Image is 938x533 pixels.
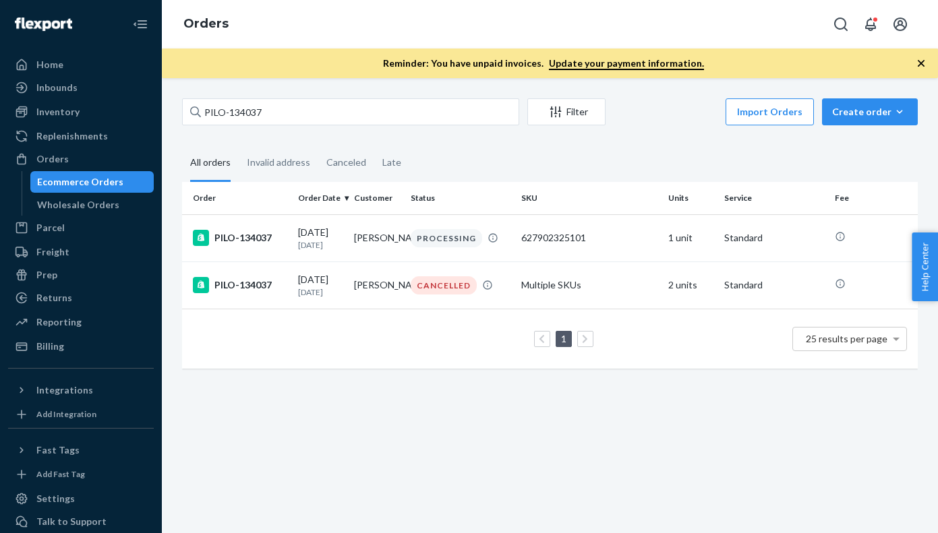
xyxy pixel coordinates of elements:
[8,241,154,263] a: Freight
[383,57,704,70] p: Reminder: You have unpaid invoices.
[36,468,85,480] div: Add Fast Tag
[8,379,154,401] button: Integrations
[36,492,75,505] div: Settings
[663,214,720,261] td: 1 unit
[558,333,569,344] a: Page 1 is your current page
[36,340,64,353] div: Billing
[663,182,720,214] th: Units
[36,58,63,71] div: Home
[516,261,663,309] td: Multiple SKUs
[36,383,93,397] div: Integrations
[354,192,400,203] div: Customer
[8,488,154,509] a: Settings
[36,129,108,143] div: Replenishments
[8,264,154,286] a: Prep
[663,261,720,309] td: 2 units
[549,57,704,70] a: Update your payment information.
[30,171,154,193] a: Ecommerce Orders
[8,54,154,75] a: Home
[36,408,96,420] div: Add Integration
[193,277,287,293] div: PILO-134037
[8,217,154,239] a: Parcel
[182,98,519,125] input: Search orders
[37,175,123,189] div: Ecommerce Orders
[382,145,401,180] div: Late
[298,239,344,251] p: [DATE]
[411,229,482,247] div: PROCESSING
[36,245,69,259] div: Freight
[190,145,231,182] div: All orders
[36,105,80,119] div: Inventory
[832,105,908,119] div: Create order
[36,515,107,528] div: Talk to Support
[8,148,154,170] a: Orders
[528,105,605,119] div: Filter
[36,291,72,305] div: Returns
[183,16,229,31] a: Orders
[37,198,119,212] div: Wholesale Orders
[36,443,80,457] div: Fast Tags
[36,268,57,282] div: Prep
[829,182,918,214] th: Fee
[30,194,154,216] a: Wholesale Orders
[8,511,154,532] a: Talk to Support
[127,11,154,38] button: Close Navigation
[726,98,814,125] button: Import Orders
[8,101,154,123] a: Inventory
[527,98,606,125] button: Filter
[36,221,65,234] div: Parcel
[8,336,154,357] a: Billing
[293,182,349,214] th: Order Date
[173,5,239,44] ol: breadcrumbs
[8,311,154,333] a: Reporting
[912,232,938,301] button: Help Center
[857,11,884,38] button: Open notifications
[8,77,154,98] a: Inbounds
[36,152,69,166] div: Orders
[8,406,154,422] a: Add Integration
[298,226,344,251] div: [DATE]
[724,278,824,292] p: Standard
[822,98,918,125] button: Create order
[193,230,287,246] div: PILO-134037
[298,286,344,298] p: [DATE]
[349,261,405,309] td: [PERSON_NAME]
[8,439,154,461] button: Fast Tags
[719,182,829,214] th: Service
[326,145,366,180] div: Canceled
[15,18,72,31] img: Flexport logo
[349,214,405,261] td: [PERSON_NAME]
[247,145,310,180] div: Invalid address
[806,333,887,344] span: 25 results per page
[521,231,657,245] div: 627902325101
[182,182,293,214] th: Order
[411,276,477,294] div: CANCELLED
[36,315,82,329] div: Reporting
[827,11,854,38] button: Open Search Box
[36,81,78,94] div: Inbounds
[8,287,154,309] a: Returns
[516,182,663,214] th: SKU
[887,11,914,38] button: Open account menu
[8,125,154,147] a: Replenishments
[405,182,516,214] th: Status
[724,231,824,245] p: Standard
[8,466,154,482] a: Add Fast Tag
[298,273,344,298] div: [DATE]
